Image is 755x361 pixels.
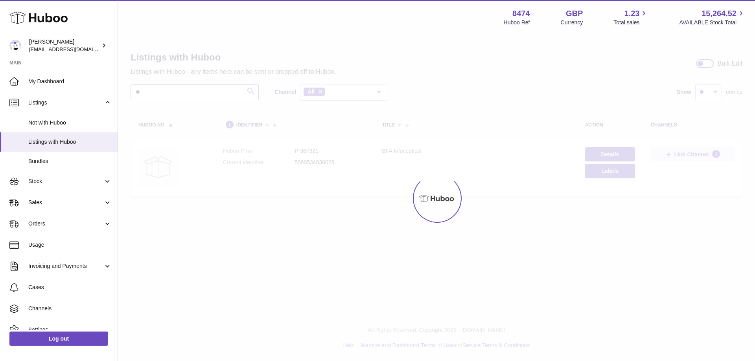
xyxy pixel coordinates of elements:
span: Orders [28,220,103,227]
a: Log out [9,332,108,346]
span: Bundles [28,158,112,165]
a: 15,264.52 AVAILABLE Stock Total [679,8,746,26]
a: 1.23 Total sales [613,8,648,26]
div: Currency [561,19,583,26]
span: Total sales [613,19,648,26]
span: Sales [28,199,103,206]
span: Listings [28,99,103,106]
span: Listings with Huboo [28,138,112,146]
span: Channels [28,305,112,312]
span: AVAILABLE Stock Total [679,19,746,26]
strong: GBP [566,8,583,19]
strong: 8474 [512,8,530,19]
span: My Dashboard [28,78,112,85]
span: Not with Huboo [28,119,112,126]
span: Usage [28,241,112,249]
span: 1.23 [624,8,640,19]
span: Settings [28,326,112,334]
div: Huboo Ref [504,19,530,26]
img: internalAdmin-8474@internal.huboo.com [9,40,21,51]
div: [PERSON_NAME] [29,38,100,53]
span: Cases [28,284,112,291]
span: Invoicing and Payments [28,262,103,270]
span: [EMAIL_ADDRESS][DOMAIN_NAME] [29,46,116,52]
span: 15,264.52 [702,8,737,19]
span: Stock [28,178,103,185]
